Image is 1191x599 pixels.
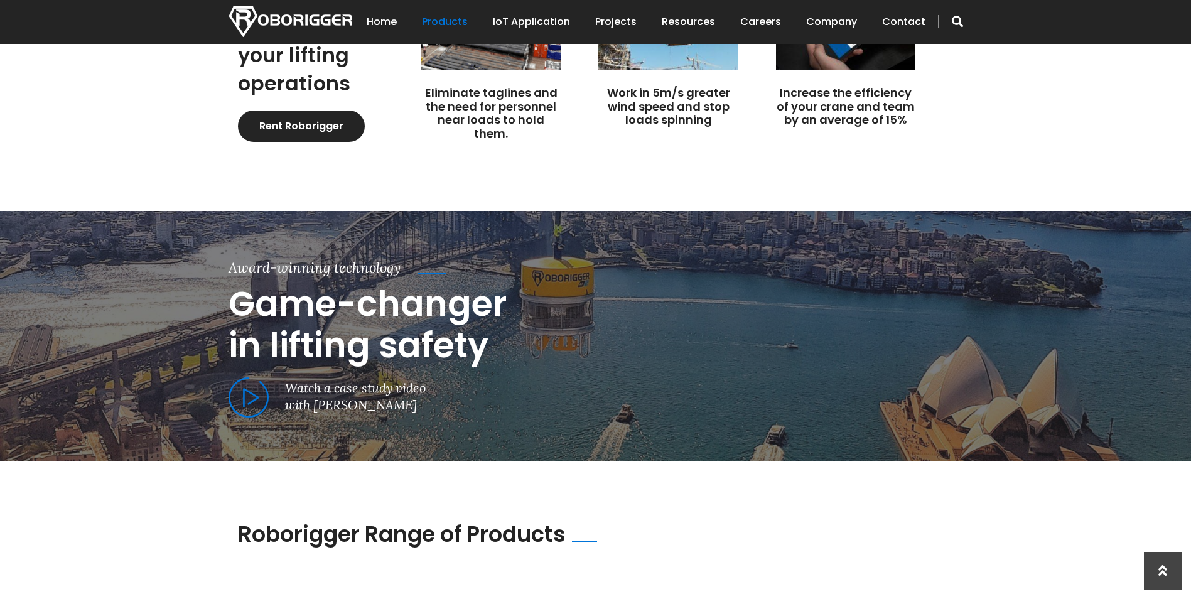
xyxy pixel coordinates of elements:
[493,3,570,41] a: IoT Application
[422,3,468,41] a: Products
[229,6,352,37] img: Nortech
[229,283,963,366] h2: Game-changer in lifting safety
[229,258,401,278] div: Award-winning technology
[367,3,397,41] a: Home
[777,85,915,127] a: Increase the efficiency of your crane and team by an average of 15%
[238,111,365,142] a: Rent Roborigger
[607,85,730,127] a: Work in 5m/s greater wind speed and stop loads spinning
[229,377,426,413] a: Watch a case study videowith [PERSON_NAME]
[238,521,566,548] h2: Roborigger Range of Products
[662,3,715,41] a: Resources
[740,3,781,41] a: Careers
[882,3,925,41] a: Contact
[595,3,637,41] a: Projects
[806,3,857,41] a: Company
[425,85,558,141] a: Eliminate taglines and the need for personnel near loads to hold them.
